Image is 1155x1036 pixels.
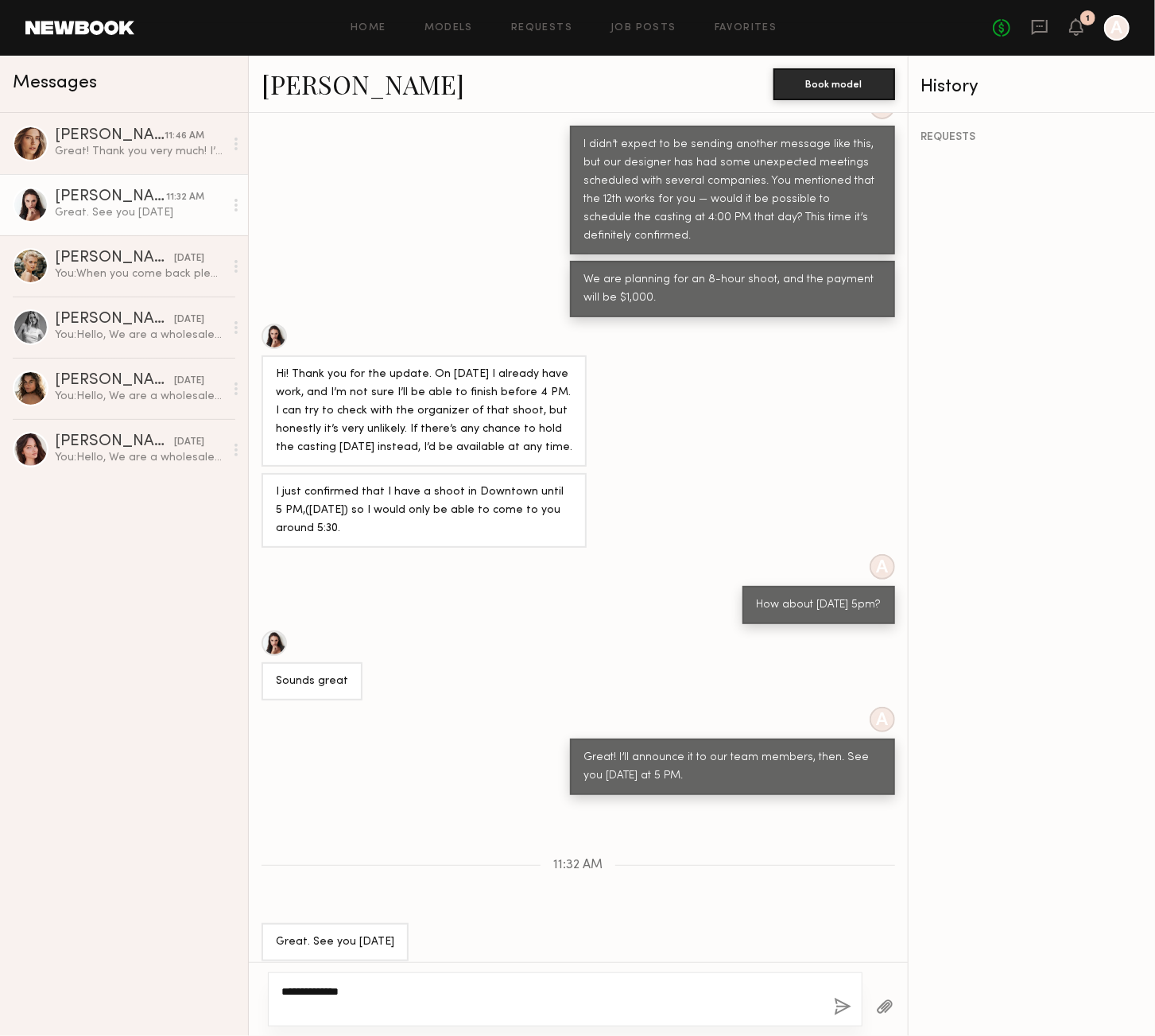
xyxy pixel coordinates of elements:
div: [DATE] [174,374,204,389]
div: [DATE] [174,435,204,450]
a: Job Posts [610,23,676,33]
div: [PERSON_NAME] [55,434,174,450]
div: You: Hello, We are a wholesale company that designs and sells women’s apparel. We are currently l... [55,389,224,404]
a: Favorites [715,23,777,33]
div: [PERSON_NAME] [55,250,174,266]
div: How about [DATE] 5pm? [757,596,881,615]
div: [DATE] [174,312,204,328]
div: [PERSON_NAME] [55,373,174,389]
div: Great! I’ll announce it to our team members, then. See you [DATE] at 5 PM. [584,749,881,786]
div: History [921,78,1144,96]
a: Book model [773,76,895,90]
div: Great! Thank you very much! I’ll see you [DATE]:) [55,144,224,159]
div: You: When you come back please send us a message to us after that let's make a schedule for casti... [55,266,224,281]
div: Hi! Thank you for the update. On [DATE] I already have work, and I’m not sure I’ll be able to fin... [276,366,572,457]
div: Great. See you [DATE] [276,933,394,952]
div: You: Hello, We are a wholesale company that designs and sells women’s apparel. We are currently l... [55,450,224,465]
div: We are planning for an 8-hour shoot, and the payment will be $1,000. [584,271,881,308]
a: [PERSON_NAME] [262,67,464,101]
div: 11:46 AM [165,129,204,144]
div: [PERSON_NAME] [55,189,166,205]
div: 11:32 AM [166,190,204,205]
a: Models [424,23,473,33]
div: I just confirmed that I have a shoot in Downtown until 5 PM,([DATE]) so I would only be able to c... [276,483,572,538]
div: REQUESTS [921,132,1144,143]
div: [PERSON_NAME] [55,312,174,328]
div: 1 [1086,14,1090,23]
a: A [1104,15,1130,41]
span: Messages [13,74,97,92]
a: Requests [511,23,572,33]
div: Great. See you [DATE] [55,205,224,220]
div: You: Hello, We are a wholesale company that designs and sells women’s apparel. We are currently l... [55,328,224,343]
div: [PERSON_NAME] [55,128,165,144]
button: Book model [773,68,895,100]
div: Sounds great [276,673,348,691]
span: 11:32 AM [553,859,603,872]
div: I didn’t expect to be sending another message like this, but our designer has had some unexpected... [584,136,881,246]
div: [DATE] [174,251,204,266]
a: Home [351,23,386,33]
